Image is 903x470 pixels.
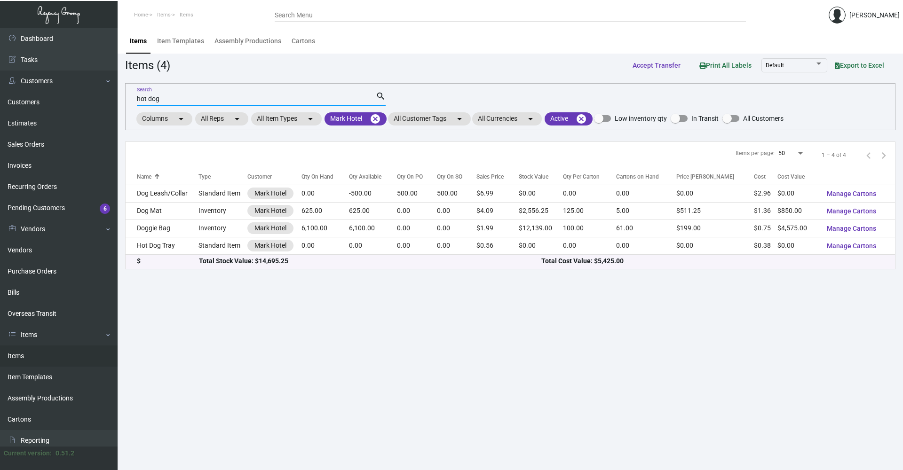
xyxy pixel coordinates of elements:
[301,172,333,181] div: Qty On Hand
[437,237,476,254] td: 0.00
[325,112,387,125] mat-chip: Mark Hotel
[563,219,616,237] td: 100.00
[454,113,465,125] mat-icon: arrow_drop_down
[349,219,397,237] td: 6,100.00
[305,113,316,125] mat-icon: arrow_drop_down
[198,219,247,237] td: Inventory
[126,237,198,254] td: Hot Dog Tray
[616,185,676,202] td: 0.00
[175,113,187,125] mat-icon: arrow_drop_down
[616,202,676,219] td: 5.00
[157,36,204,46] div: Item Templates
[397,237,437,254] td: 0.00
[519,172,548,181] div: Stock Value
[437,202,476,219] td: 0.00
[545,112,593,125] mat-chip: Active
[822,151,846,159] div: 1 – 4 of 4
[301,219,349,237] td: 6,100.00
[563,237,616,254] td: 0.00
[827,57,892,74] button: Export to Excel
[397,185,437,202] td: 500.00
[519,172,563,181] div: Stock Value
[349,237,397,254] td: 0.00
[137,256,199,266] div: $
[301,237,349,254] td: 0.00
[349,185,397,202] td: -500.00
[676,172,754,181] div: Price [PERSON_NAME]
[766,62,784,69] span: Default
[676,172,734,181] div: Price [PERSON_NAME]
[615,113,667,124] span: Low inventory qty
[519,185,563,202] td: $0.00
[778,150,805,157] mat-select: Items per page:
[754,219,777,237] td: $0.75
[835,62,884,69] span: Export to Excel
[134,12,148,18] span: Home
[254,206,286,216] div: Mark Hotel
[301,202,349,219] td: 625.00
[198,172,247,181] div: Type
[55,448,74,458] div: 0.51.2
[4,448,52,458] div: Current version:
[827,190,876,197] span: Manage Cartons
[198,202,247,219] td: Inventory
[778,150,785,157] span: 50
[254,241,286,251] div: Mark Hotel
[777,202,819,219] td: $850.00
[251,112,322,125] mat-chip: All Item Types
[198,172,211,181] div: Type
[676,219,754,237] td: $199.00
[130,36,147,46] div: Items
[676,237,754,254] td: $0.00
[476,237,518,254] td: $0.56
[476,172,504,181] div: Sales Price
[476,202,518,219] td: $4.09
[180,12,193,18] span: Items
[754,172,777,181] div: Cost
[777,237,819,254] td: $0.00
[519,237,563,254] td: $0.00
[676,202,754,219] td: $511.25
[691,113,719,124] span: In Transit
[472,112,542,125] mat-chip: All Currencies
[136,112,192,125] mat-chip: Columns
[525,113,536,125] mat-icon: arrow_drop_down
[254,223,286,233] div: Mark Hotel
[819,220,884,237] button: Manage Cartons
[861,148,876,163] button: Previous page
[388,112,471,125] mat-chip: All Customer Tags
[437,172,462,181] div: Qty On SO
[437,219,476,237] td: 0.00
[616,237,676,254] td: 0.00
[126,219,198,237] td: Doggie Bag
[777,172,819,181] div: Cost Value
[616,172,659,181] div: Cartons on Hand
[827,207,876,215] span: Manage Cartons
[397,172,423,181] div: Qty On PO
[563,172,616,181] div: Qty Per Carton
[827,242,876,250] span: Manage Cartons
[576,113,587,125] mat-icon: cancel
[819,203,884,219] button: Manage Cartons
[563,172,600,181] div: Qty Per Carton
[754,202,777,219] td: $1.36
[777,219,819,237] td: $4,575.00
[476,185,518,202] td: $6.99
[137,172,198,181] div: Name
[126,185,198,202] td: Dog Leash/Collar
[754,237,777,254] td: $0.38
[125,57,170,74] div: Items (4)
[819,185,884,202] button: Manage Cartons
[519,219,563,237] td: $12,139.00
[692,56,759,74] button: Print All Labels
[437,185,476,202] td: 500.00
[247,168,301,185] th: Customer
[157,12,171,18] span: Items
[301,185,349,202] td: 0.00
[777,185,819,202] td: $0.00
[754,172,766,181] div: Cost
[397,202,437,219] td: 0.00
[819,237,884,254] button: Manage Cartons
[137,172,151,181] div: Name
[633,62,681,69] span: Accept Transfer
